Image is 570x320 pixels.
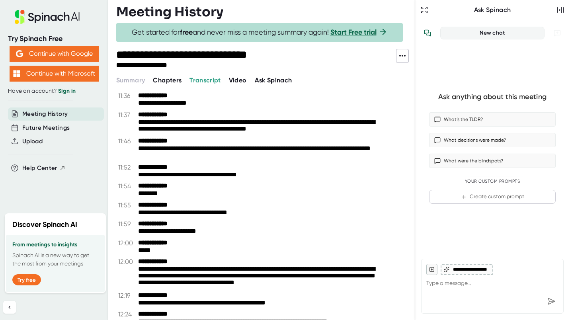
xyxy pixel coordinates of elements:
[118,111,136,119] span: 11:37
[180,28,193,37] b: free
[189,76,221,85] button: Transcript
[544,294,558,308] div: Send message
[22,164,57,173] span: Help Center
[22,137,43,146] button: Upload
[22,123,70,133] button: Future Meetings
[429,190,556,204] button: Create custom prompt
[10,46,99,62] button: Continue with Google
[22,109,68,119] button: Meeting History
[429,179,556,184] div: Your Custom Prompts
[189,76,221,84] span: Transcript
[116,76,145,85] button: Summary
[229,76,247,84] span: Video
[118,164,136,171] span: 11:52
[118,92,136,100] span: 11:36
[8,88,100,95] div: Have an account?
[429,133,556,147] button: What decisions were made?
[8,34,100,43] div: Try Spinach Free
[330,28,377,37] a: Start Free trial
[12,242,98,248] h3: From meetings to insights
[12,274,41,285] button: Try free
[229,76,247,85] button: Video
[429,112,556,127] button: What’s the TLDR?
[430,6,555,14] div: Ask Spinach
[118,137,136,145] span: 11:46
[12,219,77,230] h2: Discover Spinach AI
[132,28,388,37] span: Get started for and never miss a meeting summary again!
[22,164,66,173] button: Help Center
[3,301,16,314] button: Collapse sidebar
[555,4,566,16] button: Close conversation sidebar
[116,76,145,84] span: Summary
[118,258,136,265] span: 12:00
[118,201,136,209] span: 11:55
[118,182,136,190] span: 11:54
[10,66,99,82] button: Continue with Microsoft
[419,4,430,16] button: Expand to Ask Spinach page
[58,88,76,94] a: Sign in
[429,154,556,168] button: What were the blindspots?
[118,220,136,228] span: 11:59
[116,4,223,20] h3: Meeting History
[118,292,136,299] span: 12:19
[255,76,292,84] span: Ask Spinach
[438,92,547,101] div: Ask anything about this meeting
[153,76,182,84] span: Chapters
[153,76,182,85] button: Chapters
[118,239,136,247] span: 12:00
[420,25,435,41] button: View conversation history
[445,29,539,37] div: New chat
[16,50,23,57] img: Aehbyd4JwY73AAAAAElFTkSuQmCC
[255,76,292,85] button: Ask Spinach
[118,310,136,318] span: 12:24
[12,251,98,268] p: Spinach AI is a new way to get the most from your meetings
